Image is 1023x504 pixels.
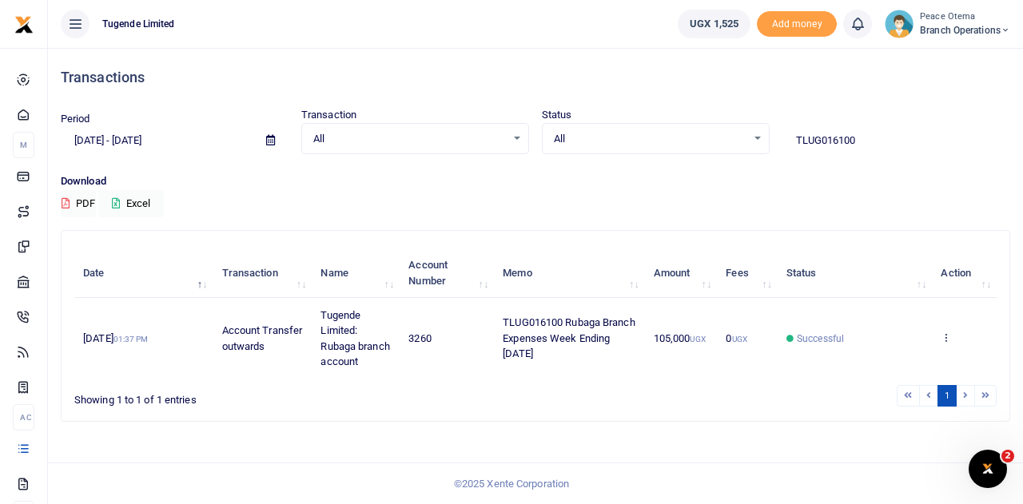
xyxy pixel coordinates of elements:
[885,10,1010,38] a: profile-user Peace Otema Branch Operations
[96,17,181,31] span: Tugende Limited
[494,248,644,298] th: Memo: activate to sort column ascending
[408,332,431,344] span: 3260
[654,332,706,344] span: 105,000
[797,331,844,346] span: Successful
[969,450,1007,488] iframe: Intercom live chat
[757,11,837,38] span: Add money
[503,316,635,359] span: TLUG016100 Rubaga Branch Expenses Week Ending [DATE]
[732,335,747,343] small: UGX
[113,335,149,343] small: 01:37 PM
[690,335,705,343] small: UGX
[14,18,34,30] a: logo-small logo-large logo-large
[14,15,34,34] img: logo-small
[13,132,34,158] li: M
[782,127,1010,154] input: Search
[757,17,837,29] a: Add money
[61,111,90,127] label: Period
[542,107,572,123] label: Status
[937,385,957,407] a: 1
[313,131,506,147] span: All
[778,248,933,298] th: Status: activate to sort column ascending
[726,332,746,344] span: 0
[61,127,253,154] input: select period
[83,332,148,344] span: [DATE]
[757,11,837,38] li: Toup your wallet
[13,404,34,431] li: Ac
[678,10,750,38] a: UGX 1,525
[932,248,997,298] th: Action: activate to sort column ascending
[920,23,1010,38] span: Branch Operations
[74,248,213,298] th: Date: activate to sort column descending
[213,248,312,298] th: Transaction: activate to sort column ascending
[61,69,1010,86] h4: Transactions
[98,190,164,217] button: Excel
[885,10,914,38] img: profile-user
[400,248,494,298] th: Account Number: activate to sort column ascending
[645,248,718,298] th: Amount: activate to sort column ascending
[1001,450,1014,462] span: 2
[717,248,778,298] th: Fees: activate to sort column ascending
[61,173,1010,190] p: Download
[74,383,452,408] div: Showing 1 to 1 of 1 entries
[671,10,757,38] li: Wallet ballance
[920,10,1010,24] small: Peace Otema
[312,248,400,298] th: Name: activate to sort column ascending
[222,324,303,352] span: Account Transfer outwards
[690,16,738,32] span: UGX 1,525
[61,190,96,217] button: PDF
[320,309,389,368] span: Tugende Limited: Rubaga branch account
[554,131,746,147] span: All
[301,107,356,123] label: Transaction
